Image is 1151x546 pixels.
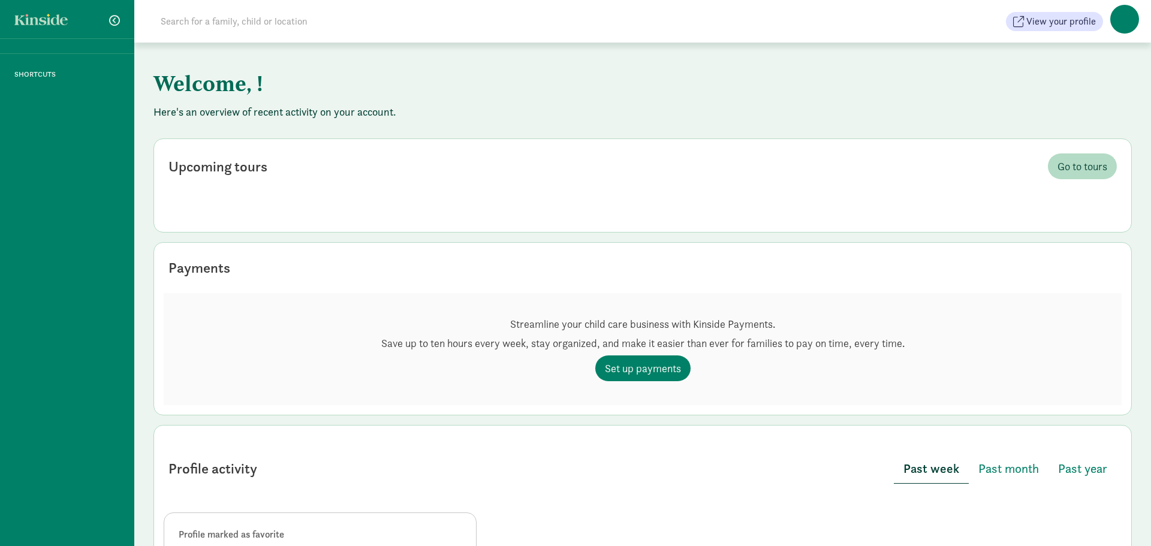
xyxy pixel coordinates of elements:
span: Past week [903,459,959,478]
a: Set up payments [595,355,691,381]
div: Payments [168,257,230,279]
a: Go to tours [1048,153,1117,179]
div: Profile marked as favorite [179,527,462,542]
button: Past year [1048,454,1117,483]
div: Upcoming tours [168,156,267,177]
h1: Welcome, ! [153,62,747,105]
input: Search for a family, child or location [153,10,490,34]
span: Set up payments [605,360,681,376]
p: Streamline your child care business with Kinside Payments. [381,317,905,331]
div: Profile activity [168,458,257,479]
button: View your profile [1006,12,1103,31]
p: Save up to ten hours every week, stay organized, and make it easier than ever for families to pay... [381,336,905,351]
span: Past year [1058,459,1107,478]
button: Past week [894,454,969,484]
p: Here's an overview of recent activity on your account. [153,105,1132,119]
span: View your profile [1026,14,1096,29]
button: Past month [969,454,1048,483]
span: Go to tours [1057,158,1107,174]
span: Past month [978,459,1039,478]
